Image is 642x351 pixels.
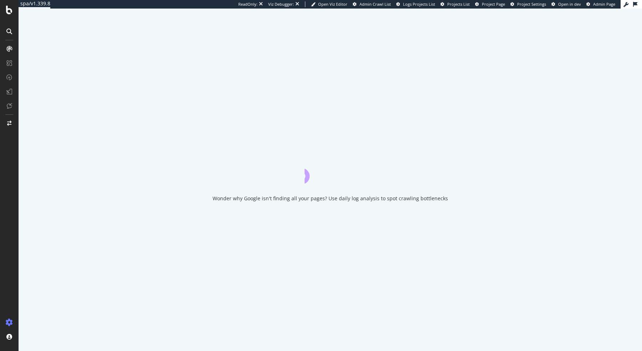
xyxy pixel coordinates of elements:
span: Admin Page [593,1,615,7]
div: Viz Debugger: [268,1,294,7]
a: Admin Crawl List [353,1,391,7]
span: Projects List [447,1,470,7]
a: Project Settings [510,1,546,7]
span: Logs Projects List [403,1,435,7]
div: Wonder why Google isn't finding all your pages? Use daily log analysis to spot crawling bottlenecks [213,195,448,202]
span: Open Viz Editor [318,1,347,7]
div: animation [305,158,356,184]
a: Admin Page [586,1,615,7]
span: Project Settings [517,1,546,7]
a: Open Viz Editor [311,1,347,7]
span: Admin Crawl List [360,1,391,7]
a: Project Page [475,1,505,7]
div: ReadOnly: [238,1,258,7]
span: Project Page [482,1,505,7]
a: Projects List [440,1,470,7]
a: Open in dev [551,1,581,7]
a: Logs Projects List [396,1,435,7]
span: Open in dev [558,1,581,7]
